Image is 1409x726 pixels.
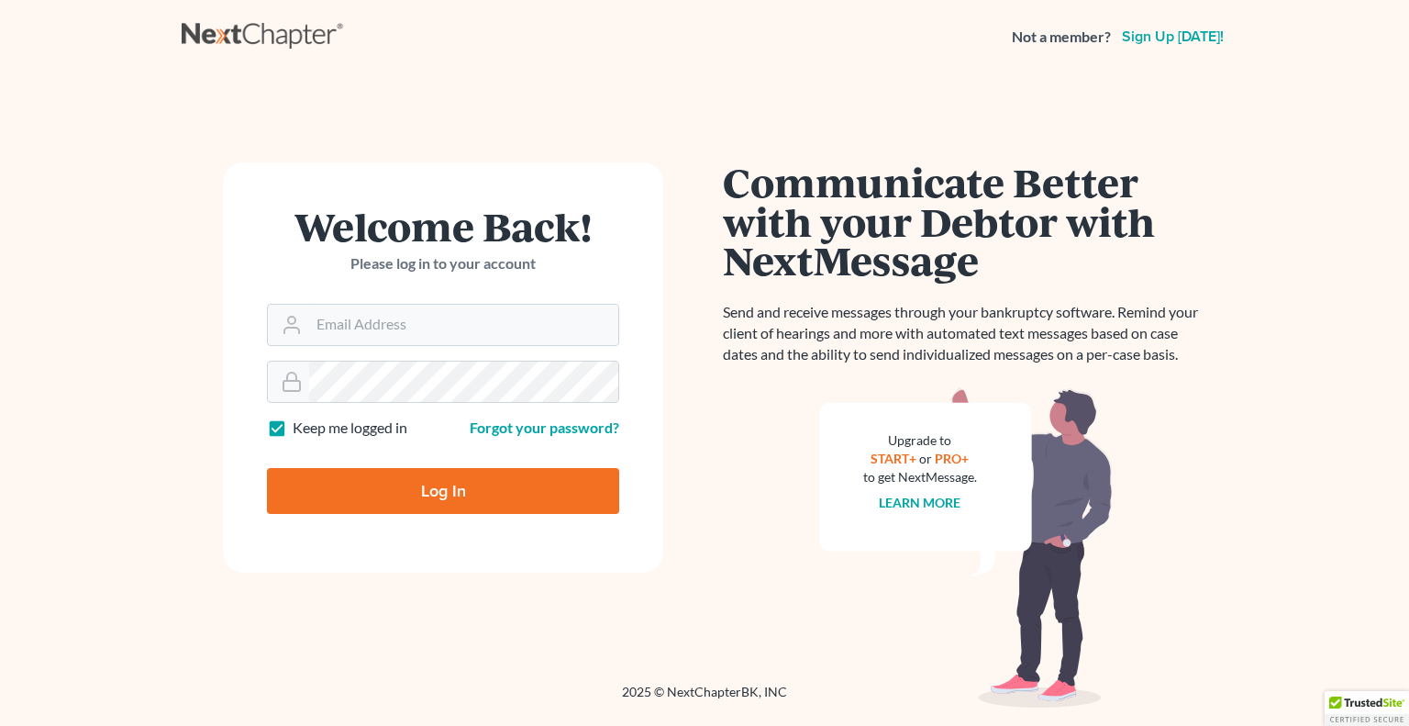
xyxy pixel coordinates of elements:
[293,418,407,439] label: Keep me logged in
[863,431,977,450] div: Upgrade to
[267,468,619,514] input: Log In
[920,451,933,466] span: or
[470,419,619,436] a: Forgot your password?
[723,302,1209,365] p: Send and receive messages through your bankruptcy software. Remind your client of hearings and mo...
[819,387,1113,709] img: nextmessage_bg-59042aed3d76b12b5cd301f8e5b87938c9018125f34e5fa2b7a6b67550977c72.svg
[267,253,619,274] p: Please log in to your account
[863,468,977,486] div: to get NextMessage.
[936,451,970,466] a: PRO+
[182,683,1227,716] div: 2025 © NextChapterBK, INC
[267,207,619,246] h1: Welcome Back!
[723,162,1209,280] h1: Communicate Better with your Debtor with NextMessage
[1325,691,1409,726] div: TrustedSite Certified
[880,495,961,510] a: Learn more
[309,305,618,345] input: Email Address
[1012,27,1111,48] strong: Not a member?
[1118,29,1227,44] a: Sign up [DATE]!
[871,451,917,466] a: START+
